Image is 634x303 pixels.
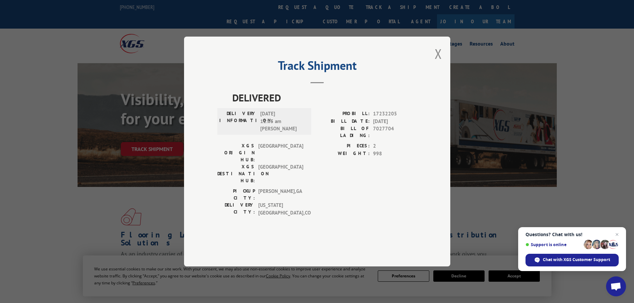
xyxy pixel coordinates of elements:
[219,110,257,133] label: DELIVERY INFORMATION:
[373,142,417,150] span: 2
[217,202,255,217] label: DELIVERY CITY:
[606,276,626,296] div: Open chat
[232,90,417,105] span: DELIVERED
[543,257,610,263] span: Chat with XGS Customer Support
[317,125,370,139] label: BILL OF LADING:
[373,125,417,139] span: 7027704
[317,110,370,118] label: PROBILL:
[373,110,417,118] span: 17232205
[217,142,255,163] label: XGS ORIGIN HUB:
[317,118,370,125] label: BILL DATE:
[526,254,619,266] div: Chat with XGS Customer Support
[526,232,619,237] span: Questions? Chat with us!
[373,118,417,125] span: [DATE]
[217,61,417,74] h2: Track Shipment
[217,163,255,184] label: XGS DESTINATION HUB:
[317,142,370,150] label: PIECES:
[373,150,417,158] span: 998
[526,242,581,247] span: Support is online
[258,142,303,163] span: [GEOGRAPHIC_DATA]
[260,110,305,133] span: [DATE] 11:05 am [PERSON_NAME]
[258,163,303,184] span: [GEOGRAPHIC_DATA]
[258,188,303,202] span: [PERSON_NAME] , GA
[258,202,303,217] span: [US_STATE][GEOGRAPHIC_DATA] , CO
[435,45,442,63] button: Close modal
[217,188,255,202] label: PICKUP CITY:
[613,230,621,238] span: Close chat
[317,150,370,158] label: WEIGHT:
